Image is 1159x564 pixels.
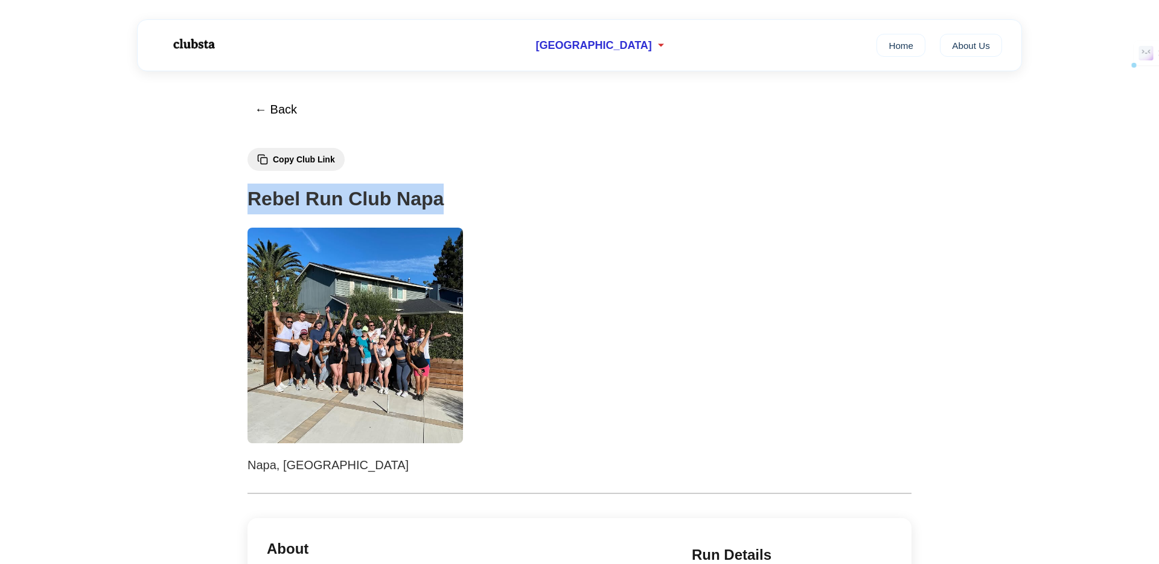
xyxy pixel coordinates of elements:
[876,34,925,57] a: Home
[247,95,304,124] button: ← Back
[247,184,912,214] h1: Rebel Run Club Napa
[247,228,463,443] img: Rebel Run Club Napa 1
[247,455,912,475] p: Napa, [GEOGRAPHIC_DATA]
[157,29,229,59] img: Logo
[535,39,651,52] span: [GEOGRAPHIC_DATA]
[267,537,668,560] h2: About
[273,155,335,164] span: Copy Club Link
[247,148,345,171] button: Copy Club Link
[940,34,1002,57] a: About Us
